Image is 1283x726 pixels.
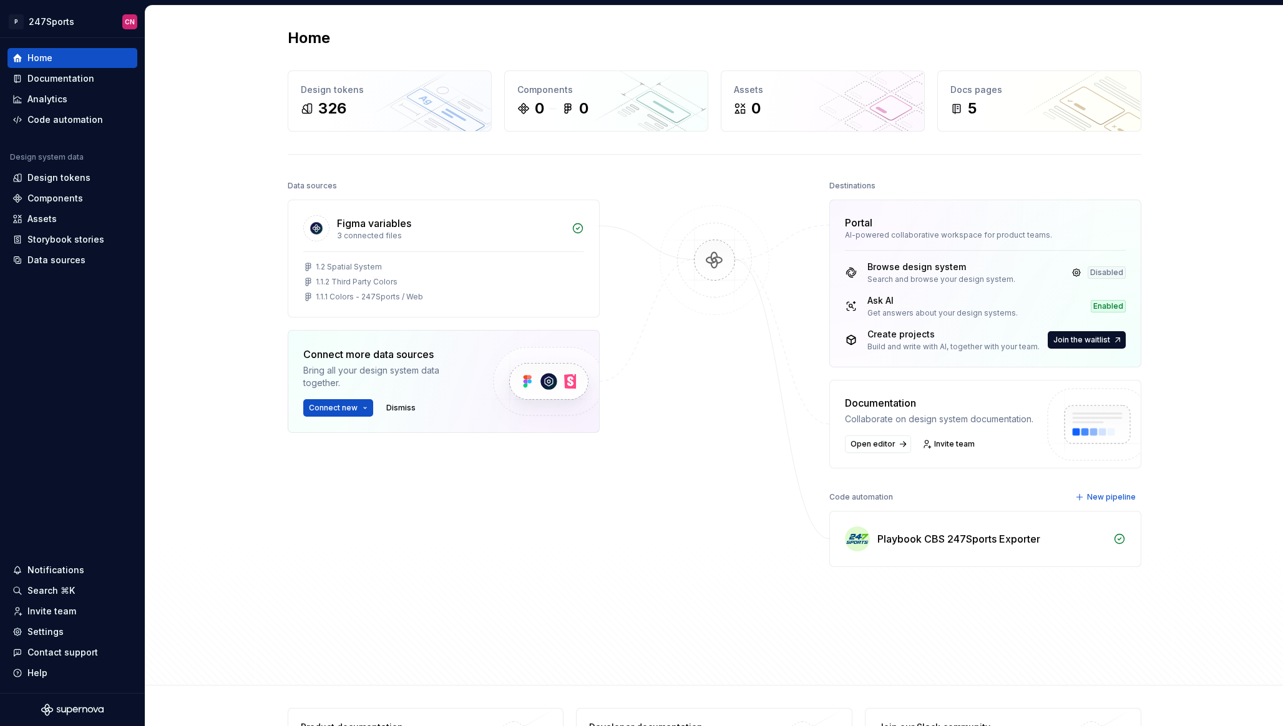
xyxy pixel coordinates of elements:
[829,177,876,195] div: Destinations
[27,646,98,659] div: Contact support
[27,584,75,597] div: Search ⌘K
[950,84,1128,96] div: Docs pages
[7,601,137,621] a: Invite team
[7,250,137,270] a: Data sources
[919,435,980,453] a: Invite team
[845,230,1126,240] div: AI-powered collaborative workspace for product teams.
[29,16,74,28] div: 247Sports
[27,667,47,679] div: Help
[303,399,373,417] button: Connect new
[845,395,1033,410] div: Documentation
[867,274,1015,284] div: Search and browse your design system.
[734,84,912,96] div: Assets
[867,294,1018,307] div: Ask AI
[7,209,137,229] a: Assets
[504,70,708,132] a: Components00
[535,99,544,119] div: 0
[27,626,64,638] div: Settings
[845,413,1033,425] div: Collaborate on design system documentation.
[288,70,492,132] a: Design tokens326
[1091,300,1126,312] div: Enabled
[7,48,137,68] a: Home
[288,28,330,48] h2: Home
[27,213,57,225] div: Assets
[386,403,416,413] span: Dismiss
[316,262,382,272] div: 1.2 Spatial System
[7,89,137,109] a: Analytics
[27,254,85,266] div: Data sources
[751,99,761,119] div: 0
[7,188,137,208] a: Components
[288,200,600,317] a: Figma variables3 connected files1.2 Spatial System1.1.2 Third Party Colors1.1.1 Colors - 247Sport...
[303,364,472,389] div: Bring all your design system data together.
[27,564,84,576] div: Notifications
[7,168,137,188] a: Design tokens
[10,152,84,162] div: Design system data
[125,17,135,27] div: CN
[27,172,90,184] div: Design tokens
[41,704,104,716] svg: Supernova Logo
[27,114,103,126] div: Code automation
[829,488,893,506] div: Code automation
[316,277,398,287] div: 1.1.2 Third Party Colors
[27,605,76,617] div: Invite team
[579,99,588,119] div: 0
[303,347,472,362] div: Connect more data sources
[7,230,137,249] a: Storybook stories
[27,52,52,64] div: Home
[867,328,1040,341] div: Create projects
[9,14,24,29] div: P
[1087,492,1136,502] span: New pipeline
[851,439,895,449] span: Open editor
[309,403,358,413] span: Connect new
[27,72,94,85] div: Documentation
[1088,266,1126,279] div: Disabled
[937,70,1141,132] a: Docs pages5
[7,110,137,130] a: Code automation
[1071,488,1141,506] button: New pipeline
[2,8,142,35] button: P247SportsCN
[1048,331,1126,349] button: Join the waitlist
[7,663,137,683] button: Help
[7,560,137,580] button: Notifications
[877,531,1040,546] div: Playbook CBS 247Sports Exporter
[867,342,1040,352] div: Build and write with AI, together with your team.
[381,399,421,417] button: Dismiss
[845,215,872,230] div: Portal
[7,642,137,662] button: Contact support
[337,216,411,231] div: Figma variables
[27,192,83,205] div: Components
[7,69,137,89] a: Documentation
[968,99,977,119] div: 5
[867,308,1018,318] div: Get answers about your design systems.
[301,84,479,96] div: Design tokens
[1053,335,1110,345] span: Join the waitlist
[7,622,137,642] a: Settings
[517,84,695,96] div: Components
[721,70,925,132] a: Assets0
[845,435,911,453] a: Open editor
[27,233,104,246] div: Storybook stories
[337,231,564,241] div: 3 connected files
[288,177,337,195] div: Data sources
[867,261,1015,273] div: Browse design system
[318,99,346,119] div: 326
[27,93,67,105] div: Analytics
[7,581,137,601] button: Search ⌘K
[934,439,975,449] span: Invite team
[316,292,423,302] div: 1.1.1 Colors - 247Sports / Web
